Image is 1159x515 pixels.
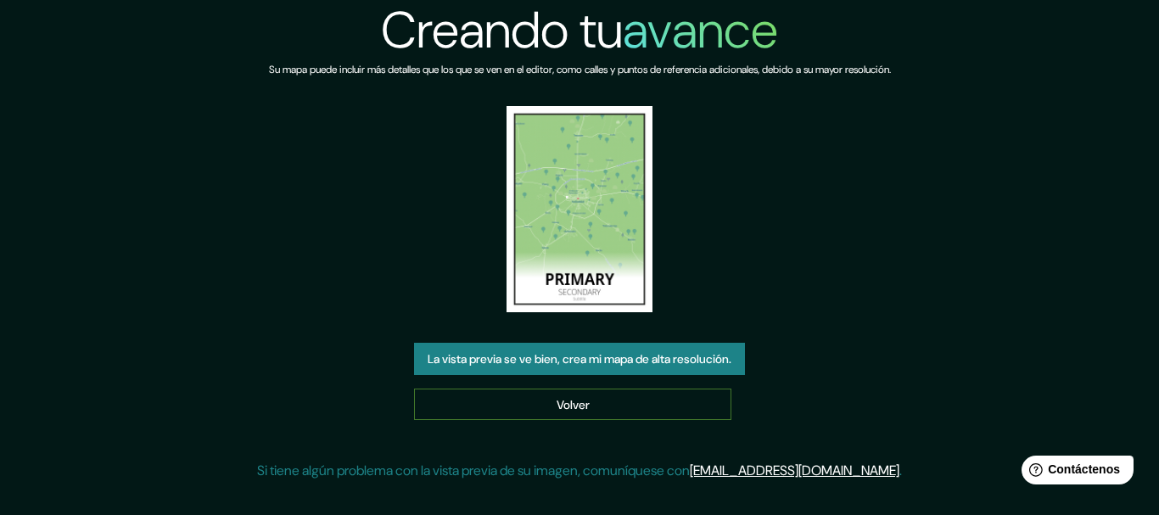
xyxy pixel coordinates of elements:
font: . [899,462,902,479]
iframe: Lanzador de widgets de ayuda [1008,449,1140,496]
font: Volver [557,397,590,412]
a: [EMAIL_ADDRESS][DOMAIN_NAME] [690,462,899,479]
a: Volver [414,389,731,421]
img: vista previa del mapa creado [507,106,652,312]
font: Si tiene algún problema con la vista previa de su imagen, comuníquese con [257,462,690,479]
font: Su mapa puede incluir más detalles que los que se ven en el editor, como calles y puntos de refer... [269,63,891,76]
button: La vista previa se ve bien, crea mi mapa de alta resolución. [414,343,745,375]
font: La vista previa se ve bien, crea mi mapa de alta resolución. [428,351,731,367]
